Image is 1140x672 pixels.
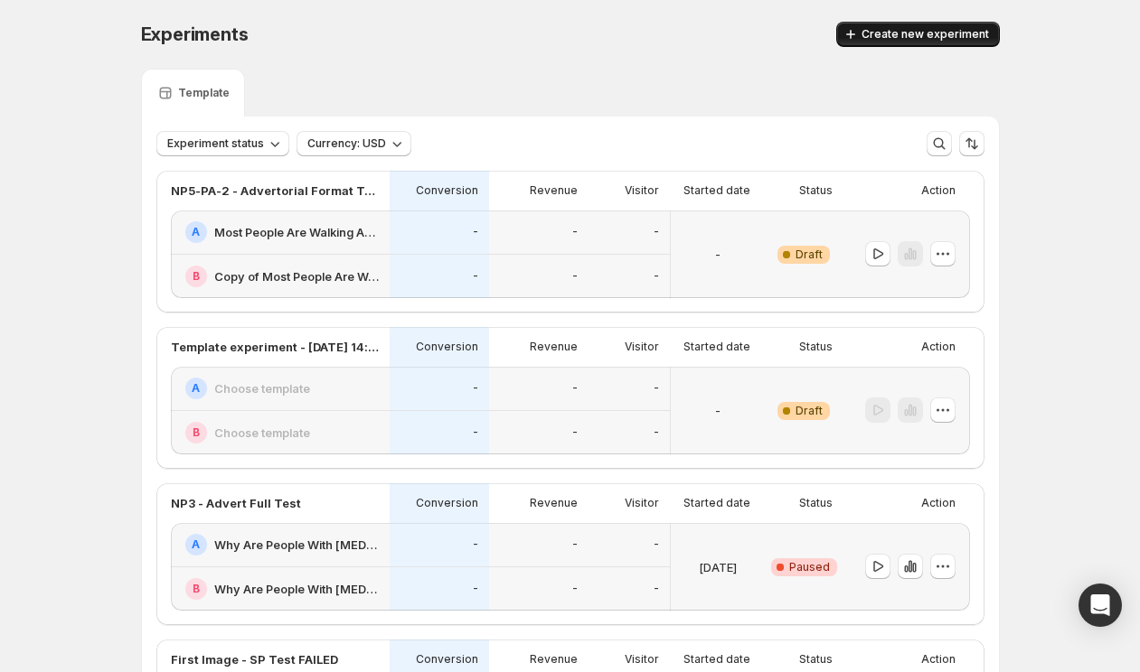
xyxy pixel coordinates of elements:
[156,131,289,156] button: Experiment status
[1079,583,1122,627] div: Open Intercom Messenger
[473,582,478,596] p: -
[572,225,578,239] p: -
[796,404,823,418] span: Draft
[625,183,659,198] p: Visitor
[654,425,659,440] p: -
[715,402,721,420] p: -
[625,340,659,354] p: Visitor
[799,496,833,510] p: Status
[625,496,659,510] p: Visitor
[789,560,830,574] span: Paused
[654,381,659,396] p: -
[178,86,230,100] p: Template
[836,22,1000,47] button: Create new experiment
[141,23,249,45] span: Experiments
[572,269,578,284] p: -
[625,652,659,667] p: Visitor
[654,269,659,284] p: -
[171,182,379,200] p: NP5-PA-2 - Advertorial Format Test
[214,580,379,598] h2: Why Are People With [MEDICAL_DATA] Ditching Painkillers 2 (SA -> [GEOGRAPHIC_DATA])
[167,136,264,151] span: Experiment status
[171,338,379,356] p: Template experiment - [DATE] 14:43:25
[799,183,833,198] p: Status
[654,582,659,596] p: -
[214,223,379,241] h2: Most People Are Walking Around With 20–30 Extra Pounds on Their Necks 2 (PA)
[572,582,578,596] p: -
[683,652,750,667] p: Started date
[572,425,578,440] p: -
[921,340,956,354] p: Action
[683,183,750,198] p: Started date
[530,340,578,354] p: Revenue
[416,183,478,198] p: Conversion
[796,247,823,262] span: Draft
[214,424,310,442] h2: Choose template
[171,650,338,668] p: First Image - SP Test FAILED
[921,183,956,198] p: Action
[530,652,578,667] p: Revenue
[473,537,478,552] p: -
[683,340,750,354] p: Started date
[307,136,386,151] span: Currency: USD
[699,558,737,576] p: [DATE]
[473,425,478,440] p: -
[715,246,721,264] p: -
[192,381,200,396] h2: A
[193,269,200,284] h2: B
[572,381,578,396] p: -
[473,225,478,239] p: -
[416,652,478,667] p: Conversion
[921,652,956,667] p: Action
[214,379,310,397] h2: Choose template
[799,340,833,354] p: Status
[416,496,478,510] p: Conversion
[214,536,379,554] h2: Why Are People With [MEDICAL_DATA] Ditching Painkillers (SA -> [GEOGRAPHIC_DATA])
[654,537,659,552] p: -
[473,381,478,396] p: -
[530,496,578,510] p: Revenue
[959,131,985,156] button: Sort the results
[214,267,379,285] h2: Copy of Most People Are Walking Around With 20–30 Extra Pounds on Their Necks 2 (PA)
[192,225,200,239] h2: A
[530,183,578,198] p: Revenue
[193,582,200,596] h2: B
[654,225,659,239] p: -
[192,537,200,552] h2: A
[297,131,411,156] button: Currency: USD
[572,537,578,552] p: -
[171,494,301,512] p: NP3 - Advert Full Test
[921,496,956,510] p: Action
[683,496,750,510] p: Started date
[416,340,478,354] p: Conversion
[862,27,989,42] span: Create new experiment
[799,652,833,667] p: Status
[193,425,200,440] h2: B
[473,269,478,284] p: -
